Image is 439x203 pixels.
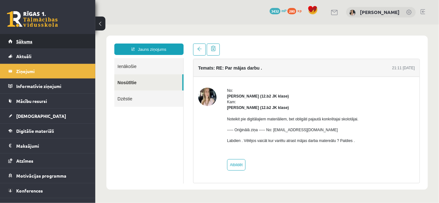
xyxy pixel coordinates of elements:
a: Jauns ziņojums [19,19,88,30]
a: 3432 mP [270,8,287,13]
a: 280 xp [287,8,305,13]
a: Aktuāli [8,49,87,64]
div: 21:11 [DATE] [297,41,320,46]
span: Atzīmes [16,158,33,164]
span: 3432 [270,8,280,14]
span: [DEMOGRAPHIC_DATA] [16,113,66,119]
a: Mācību resursi [8,94,87,108]
a: [PERSON_NAME] [360,9,400,15]
p: ----- Oriģinālā ziņa ----- No: [EMAIL_ADDRESS][DOMAIN_NAME] [132,103,263,108]
a: Atbildēt [132,135,150,146]
span: Sākums [16,38,32,44]
span: Mācību resursi [16,98,47,104]
span: 280 [287,8,296,14]
span: Motivācijas programma [16,173,66,179]
legend: Informatīvie ziņojumi [16,79,87,93]
a: Maksājumi [8,139,87,153]
strong: [PERSON_NAME] (12.b2 JK klase) [132,81,194,85]
a: Atzīmes [8,153,87,168]
a: Ienākošie [19,34,88,50]
a: Sākums [8,34,87,49]
a: Rīgas 1. Tālmācības vidusskola [7,11,58,27]
div: No: [132,63,263,69]
a: Informatīvie ziņojumi [8,79,87,93]
a: Ziņojumi [8,64,87,78]
a: Digitālie materiāli [8,124,87,138]
h4: Temats: RE: Par mājas darbu . [103,41,167,46]
legend: Maksājumi [16,139,87,153]
span: Konferences [16,188,43,193]
a: Motivācijas programma [8,168,87,183]
strong: [PERSON_NAME] (12.b2 JK klase) [132,70,194,74]
a: Dzēstie [19,66,88,82]
a: [DEMOGRAPHIC_DATA] [8,109,87,123]
div: Kam: [132,75,263,86]
p: Noteikit pie digitālajiem materiāliem, bet obligāti pajautā konkrētajai skolotājai. [132,92,263,98]
a: Konferences [8,183,87,198]
a: Nosūtītie [19,50,87,66]
legend: Ziņojumi [16,64,87,78]
img: Arta Kalniņa [349,10,356,16]
span: xp [297,8,301,13]
span: mP [281,8,287,13]
span: Aktuāli [16,53,31,59]
img: Arta Kalniņa [103,63,121,82]
p: Labdien . Vēlējos vaicāt kur varētu atrast mājas darba matereālu ? Paldies . [132,113,263,119]
span: Digitālie materiāli [16,128,54,134]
